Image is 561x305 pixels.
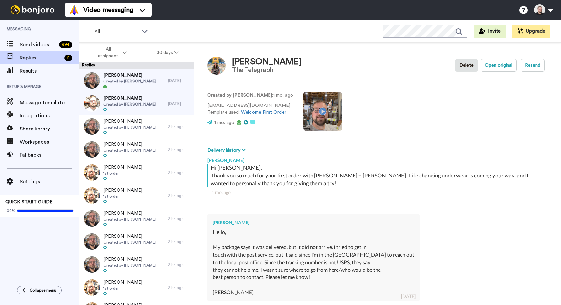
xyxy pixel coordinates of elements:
[168,170,191,175] div: 2 hr. ago
[20,67,79,75] span: Results
[84,72,100,89] img: 33ab509e-1088-4b8e-bef0-136f98130ee2-thumb.jpg
[20,112,79,120] span: Integrations
[474,25,506,38] button: Invite
[103,171,142,176] span: 1st order
[207,92,293,99] p: : 1 mo. ago
[79,276,194,299] a: [PERSON_NAME]1st order2 hr. ago
[401,293,416,300] div: [DATE]
[79,253,194,276] a: [PERSON_NAME]Created by [PERSON_NAME]2 hr. ago
[69,5,79,15] img: vm-color.svg
[103,217,156,222] span: Created by [PERSON_NAME]
[103,194,142,199] span: 1st order
[59,41,72,48] div: 99 +
[103,79,156,84] span: Created by [PERSON_NAME]
[79,161,194,184] a: [PERSON_NAME]1st order2 hr. ago
[103,102,156,107] span: Created by [PERSON_NAME]
[103,95,156,102] span: [PERSON_NAME]
[168,147,191,152] div: 2 hr. ago
[20,151,79,159] span: Fallbacks
[168,78,191,83] div: [DATE]
[79,138,194,161] a: [PERSON_NAME]Created by [PERSON_NAME]2 hr. ago
[521,59,545,72] button: Resend
[79,115,194,138] a: [PERSON_NAME]Created by [PERSON_NAME]2 hr. ago
[84,118,100,135] img: 33ab509e-1088-4b8e-bef0-136f98130ee2-thumb.jpg
[30,288,56,293] span: Collapse menu
[232,57,302,67] div: [PERSON_NAME]
[84,256,100,273] img: 33ab509e-1088-4b8e-bef0-136f98130ee2-thumb.jpg
[20,54,62,62] span: Replies
[5,208,15,213] span: 100%
[481,59,517,72] button: Open original
[168,239,191,244] div: 2 hr. ago
[207,147,248,154] button: Delivery history
[20,41,56,49] span: Send videos
[79,92,194,115] a: [PERSON_NAME]Created by [PERSON_NAME][DATE]
[83,5,133,14] span: Video messaging
[168,285,191,290] div: 2 hr. ago
[8,5,57,14] img: bj-logo-header-white.svg
[64,55,72,61] div: 2
[103,233,156,240] span: [PERSON_NAME]
[103,256,156,263] span: [PERSON_NAME]
[95,46,121,59] span: All assignees
[84,95,100,112] img: 41689fec-4445-421a-b3cf-d50069c31026-thumb.jpg
[103,141,156,148] span: [PERSON_NAME]
[103,164,142,171] span: [PERSON_NAME]
[207,102,293,116] p: [EMAIL_ADDRESS][DOMAIN_NAME] Template used:
[20,99,79,106] span: Message template
[168,216,191,221] div: 2 hr. ago
[168,124,191,129] div: 2 hr. ago
[207,57,226,75] img: Image of Hannah Meltzer
[84,233,100,250] img: 33ab509e-1088-4b8e-bef0-136f98130ee2-thumb.jpg
[241,110,286,115] a: Welcome First Order
[103,240,156,245] span: Created by [PERSON_NAME]
[103,263,156,268] span: Created by [PERSON_NAME]
[211,189,544,196] div: 1 mo. ago
[20,178,79,186] span: Settings
[94,28,138,35] span: All
[80,43,142,62] button: All assignees
[103,279,142,286] span: [PERSON_NAME]
[214,120,234,125] span: 1 mo. ago
[103,286,142,291] span: 1st order
[20,138,79,146] span: Workspaces
[455,59,478,72] button: Delete
[207,154,548,164] div: [PERSON_NAME]
[79,207,194,230] a: [PERSON_NAME]Created by [PERSON_NAME]2 hr. ago
[20,125,79,133] span: Share library
[84,164,100,181] img: efa524da-70a9-41f2-aa42-4cb2d5cfdec7-thumb.jpg
[103,125,156,130] span: Created by [PERSON_NAME]
[103,72,156,79] span: [PERSON_NAME]
[84,279,100,296] img: efa524da-70a9-41f2-aa42-4cb2d5cfdec7-thumb.jpg
[17,286,62,294] button: Collapse menu
[168,193,191,198] div: 2 hr. ago
[103,187,142,194] span: [PERSON_NAME]
[103,148,156,153] span: Created by [PERSON_NAME]
[84,210,100,227] img: 33ab509e-1088-4b8e-bef0-136f98130ee2-thumb.jpg
[79,62,194,69] div: Replies
[84,187,100,204] img: efa524da-70a9-41f2-aa42-4cb2d5cfdec7-thumb.jpg
[168,262,191,267] div: 2 hr. ago
[5,200,53,204] span: QUICK START GUIDE
[79,230,194,253] a: [PERSON_NAME]Created by [PERSON_NAME]2 hr. ago
[168,101,191,106] div: [DATE]
[79,69,194,92] a: [PERSON_NAME]Created by [PERSON_NAME][DATE]
[84,141,100,158] img: 33ab509e-1088-4b8e-bef0-136f98130ee2-thumb.jpg
[213,228,414,296] div: Hello, My package says it was delivered, but it did not arrive. I tried to get in touch with the ...
[103,118,156,125] span: [PERSON_NAME]
[79,184,194,207] a: [PERSON_NAME]1st order2 hr. ago
[512,25,550,38] button: Upgrade
[232,66,302,74] div: The Telegraph
[142,47,193,59] button: 30 days
[211,164,546,187] div: Hi [PERSON_NAME], Thank you so much for your first order with [PERSON_NAME] + [PERSON_NAME]! Life...
[103,210,156,217] span: [PERSON_NAME]
[207,93,272,98] strong: Created by [PERSON_NAME]
[213,219,414,226] div: [PERSON_NAME]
